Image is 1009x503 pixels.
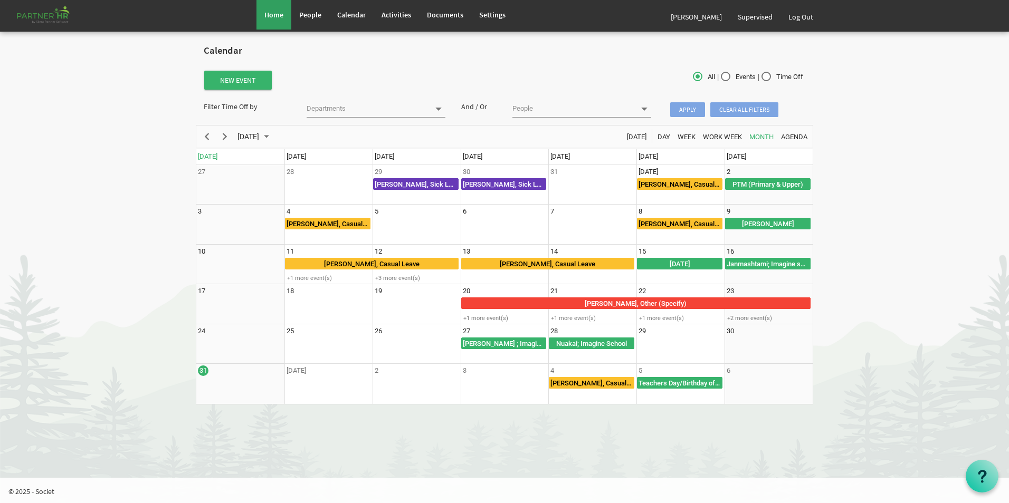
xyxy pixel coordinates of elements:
[726,179,810,189] div: PTM (Primary & Upper)
[550,152,570,160] span: [DATE]
[637,314,724,322] div: +1 more event(s)
[285,218,370,229] div: Deepti Mayee Nayak, Casual Leave Begin From Monday, August 4, 2025 at 12:00:00 AM GMT-07:00 Ends ...
[287,167,294,177] div: Monday, July 28, 2025
[264,10,283,20] span: Home
[748,130,776,143] button: Month
[375,152,394,160] span: [DATE]
[693,72,715,82] span: All
[730,2,780,32] a: Supervised
[462,338,546,349] div: [PERSON_NAME] ; Imagine School
[550,365,554,376] div: Thursday, September 4, 2025
[727,365,730,376] div: Saturday, September 6, 2025
[626,130,648,143] span: [DATE]
[461,314,548,322] div: +1 more event(s)
[677,130,697,143] span: Week
[726,218,810,229] div: [PERSON_NAME]
[375,326,382,336] div: Tuesday, August 26, 2025
[550,246,558,257] div: Thursday, August 14, 2025
[656,130,672,143] button: Day
[725,314,812,322] div: +2 more event(s)
[375,206,378,217] div: Tuesday, August 5, 2025
[639,246,646,257] div: Friday, August 15, 2025
[702,130,743,143] span: Work Week
[285,218,370,229] div: [PERSON_NAME], Casual Leave
[463,326,470,336] div: Wednesday, August 27, 2025
[479,10,506,20] span: Settings
[725,218,811,229] div: Rakshya Bandhan Begin From Saturday, August 9, 2025 at 12:00:00 AM GMT-07:00 Ends At Sunday, Augu...
[196,101,299,112] div: Filter Time Off by
[726,258,810,269] div: Janmashtami; Imagine school
[725,178,811,190] div: PTM (Primary &amp; Upper) Begin From Saturday, August 2, 2025 at 12:00:00 AM GMT-07:00 Ends At Su...
[748,130,775,143] span: Month
[204,45,805,56] h2: Calendar
[198,286,205,296] div: Sunday, August 17, 2025
[663,2,730,32] a: [PERSON_NAME]
[198,152,217,160] span: [DATE]
[550,326,558,336] div: Thursday, August 28, 2025
[198,365,208,376] div: Sunday, August 31, 2025
[373,178,459,190] div: Saunri Hansda, Sick Leave Begin From Tuesday, July 29, 2025 at 12:00:00 AM GMT-07:00 Ends At Tues...
[375,246,382,257] div: Tuesday, August 12, 2025
[307,101,429,116] input: Departments
[637,178,722,190] div: Priti Pall, Casual Leave Begin From Friday, August 1, 2025 at 12:00:00 AM GMT-07:00 Ends At Frida...
[639,152,658,160] span: [DATE]
[779,130,810,143] button: Agenda
[200,130,214,143] button: Previous
[637,377,722,389] div: Teachers Day/Birthday of Prophet Mohammad Begin From Friday, September 5, 2025 at 12:00:00 AM GMT...
[725,258,811,269] div: Janmashtami Begin From Saturday, August 16, 2025 at 12:00:00 AM GMT-07:00 Ends At Sunday, August ...
[639,167,658,177] div: Friday, August 1, 2025
[549,377,634,389] div: Manasi Kabi, Casual Leave Begin From Thursday, September 4, 2025 at 12:00:00 AM GMT-07:00 Ends At...
[727,152,746,160] span: [DATE]
[462,298,811,308] div: [PERSON_NAME], Other (Specify)
[204,71,272,90] button: New Event
[198,326,205,336] div: Sunday, August 24, 2025
[218,130,232,143] button: Next
[287,326,294,336] div: Monday, August 25, 2025
[710,102,778,117] span: Clear all filters
[727,246,734,257] div: Saturday, August 16, 2025
[236,130,274,143] button: August 2025
[198,125,216,148] div: previous period
[512,101,634,116] input: People
[625,130,649,143] button: Today
[549,314,636,322] div: +1 more event(s)
[637,378,722,388] div: Teachers Day/Birthday of [DEMOGRAPHIC_DATA][PERSON_NAME]
[701,130,744,143] button: Work Week
[463,246,470,257] div: Wednesday, August 13, 2025
[727,286,734,296] div: Saturday, August 23, 2025
[727,167,730,177] div: Saturday, August 2, 2025
[287,365,306,376] div: Monday, September 1, 2025
[463,365,467,376] div: Wednesday, September 3, 2025
[549,338,634,349] div: Nuakai; Imagine School
[637,179,722,189] div: [PERSON_NAME], Casual Leave
[234,125,275,148] div: August 2025
[285,274,372,282] div: +1 more event(s)
[656,130,671,143] span: Day
[461,258,635,269] div: Priyanka Nayak, Casual Leave Begin From Wednesday, August 13, 2025 at 12:00:00 AM GMT-07:00 Ends ...
[637,258,722,269] div: Independence Day Begin From Friday, August 15, 2025 at 12:00:00 AM GMT-07:00 Ends At Saturday, Au...
[461,297,811,309] div: Animesh Sarkar, Other (Specify) Begin From Wednesday, August 20, 2025 at 12:00:00 AM GMT-07:00 En...
[287,246,294,257] div: Monday, August 11, 2025
[461,178,547,190] div: Saunri Hansda, Sick Leave Begin From Wednesday, July 30, 2025 at 12:00:00 AM GMT-07:00 Ends At We...
[463,286,470,296] div: Wednesday, August 20, 2025
[236,130,260,143] span: [DATE]
[639,365,642,376] div: Friday, September 5, 2025
[463,167,470,177] div: Wednesday, July 30, 2025
[287,152,306,160] span: [DATE]
[637,218,722,229] div: [PERSON_NAME], Casual Leave
[676,130,698,143] button: Week
[198,206,202,217] div: Sunday, August 3, 2025
[287,286,294,296] div: Monday, August 18, 2025
[721,72,756,82] span: Events
[287,206,290,217] div: Monday, August 4, 2025
[453,101,505,112] div: And / Or
[463,152,482,160] span: [DATE]
[196,125,813,404] schedule: of August 2025
[550,286,558,296] div: Thursday, August 21, 2025
[299,10,321,20] span: People
[727,326,734,336] div: Saturday, August 30, 2025
[780,2,821,32] a: Log Out
[637,258,722,269] div: [DATE]
[463,206,467,217] div: Wednesday, August 6, 2025
[637,218,722,229] div: Sarojini Samanta, Casual Leave Begin From Friday, August 8, 2025 at 12:00:00 AM GMT-07:00 Ends At...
